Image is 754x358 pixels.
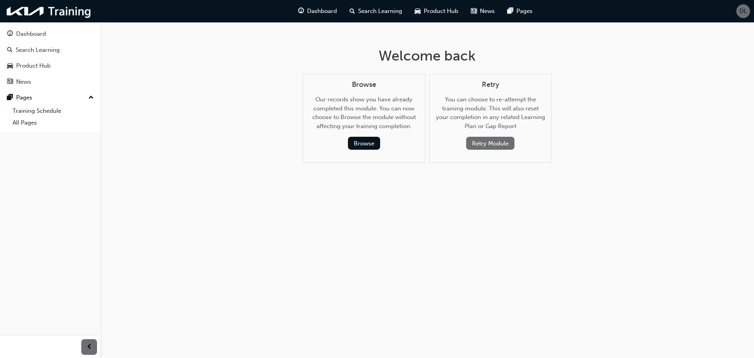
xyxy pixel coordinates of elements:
[3,90,97,105] button: Pages
[3,43,97,57] a: Search Learning
[309,81,419,89] h4: Browse
[7,79,13,86] span: news-icon
[3,75,97,89] a: News
[16,46,60,55] div: Search Learning
[415,6,421,16] span: car-icon
[3,27,97,41] a: Dashboard
[303,47,552,64] h1: Welcome back
[16,61,51,70] div: Product Hub
[358,7,402,16] span: Search Learning
[9,117,97,129] a: All Pages
[7,62,13,70] span: car-icon
[3,59,97,73] a: Product Hub
[7,47,13,54] span: search-icon
[86,342,92,352] span: prev-icon
[466,137,514,150] button: Retry Module
[424,7,458,16] span: Product Hub
[4,3,94,19] img: kia-training
[501,3,539,19] a: pages-iconPages
[7,94,13,101] span: pages-icon
[507,6,513,16] span: pages-icon
[88,93,94,103] span: up-icon
[298,6,304,16] span: guage-icon
[480,7,495,16] span: News
[465,3,501,19] a: news-iconNews
[3,25,97,90] button: DashboardSearch LearningProduct HubNews
[307,7,337,16] span: Dashboard
[9,105,97,117] a: Training Schedule
[292,3,343,19] a: guage-iconDashboard
[436,81,545,150] div: You can choose to re-attempt the training module. This will also reset your completion in any rel...
[309,81,419,150] div: Our records show you have already completed this module. You can now choose to Browse the module ...
[516,7,533,16] span: Pages
[16,77,31,86] div: News
[736,4,750,18] button: DL
[350,6,355,16] span: search-icon
[348,137,380,150] button: Browse
[436,81,545,89] h4: Retry
[7,31,13,38] span: guage-icon
[739,7,747,16] span: DL
[408,3,465,19] a: car-iconProduct Hub
[343,3,408,19] a: search-iconSearch Learning
[16,29,46,39] div: Dashboard
[471,6,477,16] span: news-icon
[16,93,32,102] div: Pages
